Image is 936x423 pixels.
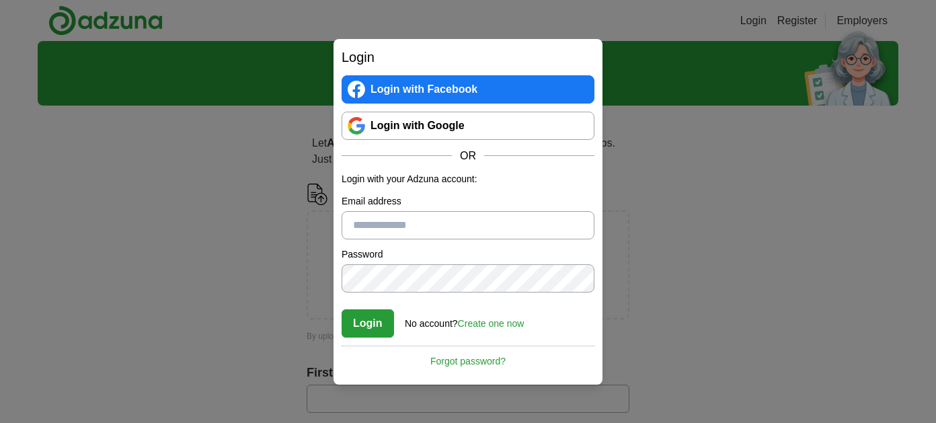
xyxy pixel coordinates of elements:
label: Email address [342,194,594,208]
span: OR [452,148,484,164]
a: Login with Facebook [342,75,594,104]
label: Password [342,247,594,262]
p: Login with your Adzuna account: [342,172,594,186]
h2: Login [342,47,594,67]
button: Login [342,309,394,338]
div: No account? [405,309,524,331]
a: Create one now [458,318,524,329]
a: Forgot password? [342,346,594,369]
a: Login with Google [342,112,594,140]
